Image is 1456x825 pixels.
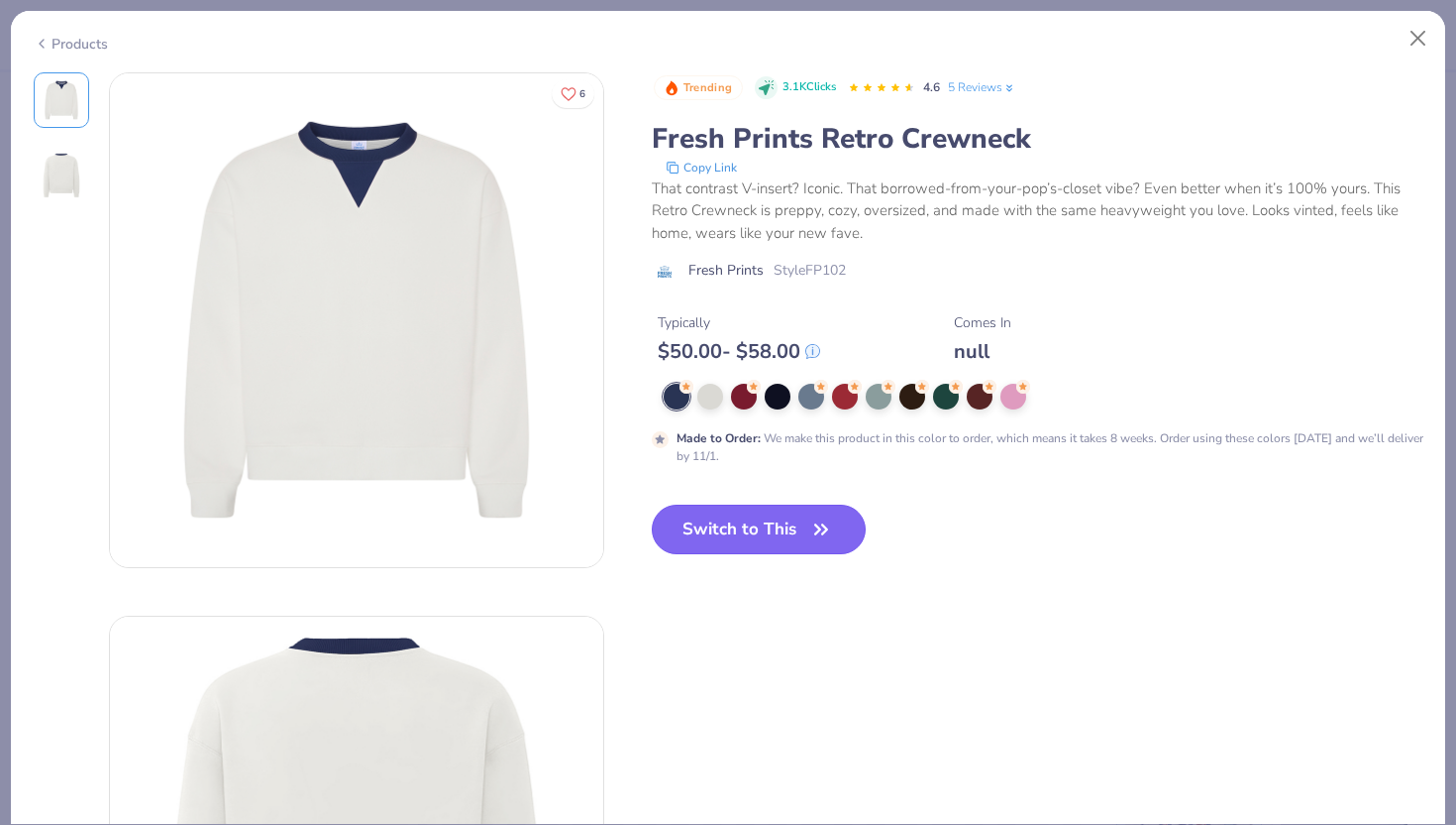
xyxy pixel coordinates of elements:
img: Front [38,76,85,124]
span: 4.6 [923,79,940,95]
div: Typically [658,312,820,333]
button: copy to clipboard [660,158,743,177]
span: Fresh Prints [688,260,764,281]
div: 4.6 Stars [848,72,915,104]
div: Fresh Prints Retro Crewneck [652,120,1423,158]
span: 6 [579,89,585,99]
img: Front [110,73,603,567]
button: Close [1400,20,1437,58]
div: $ 50.00 - $ 58.00 [658,339,820,364]
img: Back [38,152,85,199]
a: 5 Reviews [948,78,1016,96]
div: Comes In [954,312,1011,333]
div: Products [34,34,108,55]
strong: Made to Order : [676,430,761,446]
img: brand logo [652,264,678,280]
img: Trending sort [664,80,679,96]
div: We make this product in this color to order, which means it takes 8 weeks. Order using these colo... [676,429,1423,465]
button: Badge Button [654,75,743,101]
button: Like [552,79,594,108]
div: That contrast V-insert? Iconic. That borrowed-from-your-pop’s-closet vibe? Even better when it’s ... [652,177,1423,245]
span: 3.1K Clicks [782,79,836,96]
span: Style FP102 [774,260,846,281]
span: Trending [683,82,732,93]
button: Switch to This [652,505,867,554]
div: null [954,339,1011,364]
